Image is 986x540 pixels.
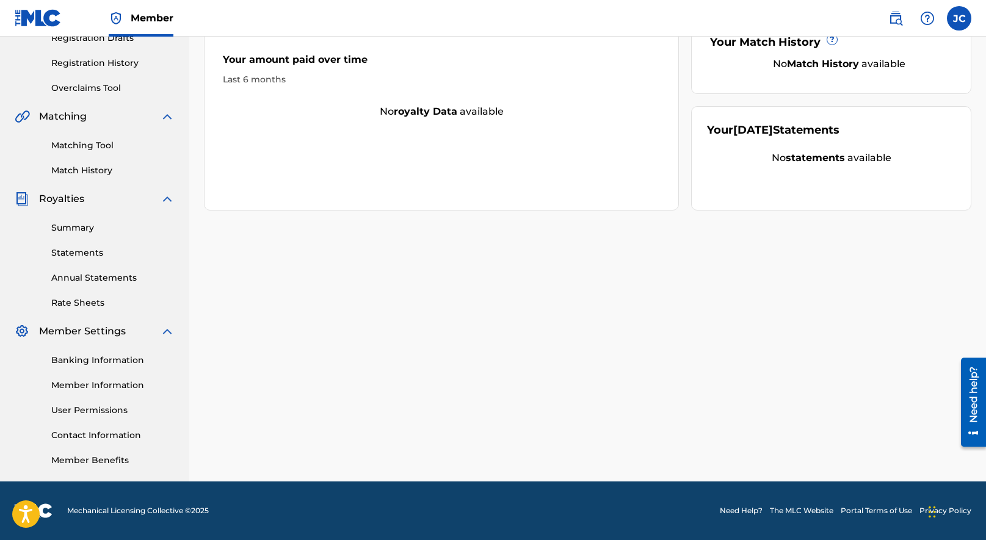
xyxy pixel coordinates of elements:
div: Drag [929,494,936,530]
div: Last 6 months [223,73,660,86]
span: ? [827,35,837,45]
strong: Match History [787,58,859,70]
img: Matching [15,109,30,124]
img: help [920,11,935,26]
a: Public Search [883,6,908,31]
strong: statements [786,152,845,164]
a: Registration History [51,57,175,70]
img: logo [15,503,53,518]
a: Statements [51,247,175,259]
a: Contact Information [51,429,175,442]
a: Annual Statements [51,272,175,284]
div: User Menu [947,6,971,31]
a: Registration Drafts [51,32,175,45]
img: expand [160,324,175,339]
span: Member [131,11,173,25]
a: Match History [51,164,175,177]
iframe: Chat Widget [925,481,986,540]
a: Banking Information [51,354,175,367]
a: User Permissions [51,404,175,417]
img: expand [160,109,175,124]
div: No available [205,104,678,119]
a: Summary [51,221,175,234]
a: Need Help? [720,505,763,516]
img: expand [160,192,175,206]
a: The MLC Website [770,505,833,516]
img: search [888,11,903,26]
a: Portal Terms of Use [841,505,912,516]
span: Royalties [39,192,84,206]
div: Your Statements [707,122,839,139]
img: Royalties [15,192,29,206]
a: Member Information [51,379,175,392]
a: Overclaims Tool [51,82,175,95]
div: Your Match History [707,34,955,51]
span: [DATE] [733,123,773,137]
a: Privacy Policy [919,505,971,516]
a: Member Benefits [51,454,175,467]
img: MLC Logo [15,9,62,27]
div: Your amount paid over time [223,52,660,73]
img: Top Rightsholder [109,11,123,26]
iframe: Resource Center [952,353,986,452]
div: Help [915,6,940,31]
span: Member Settings [39,324,126,339]
a: Rate Sheets [51,297,175,309]
img: Member Settings [15,324,29,339]
a: Matching Tool [51,139,175,152]
div: No available [707,151,955,165]
strong: royalty data [394,106,457,117]
span: Mechanical Licensing Collective © 2025 [67,505,209,516]
div: No available [722,57,955,71]
span: Matching [39,109,87,124]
